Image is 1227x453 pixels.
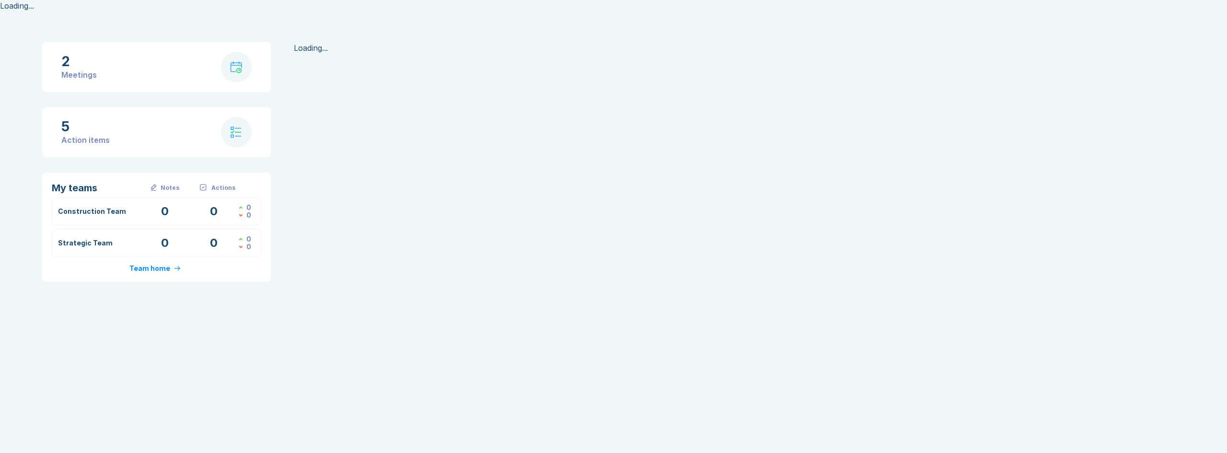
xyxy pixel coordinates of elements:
[231,127,242,138] img: check-list.svg
[140,204,189,219] div: Meetings with Notes this Week
[239,235,251,243] div: Actions Closed this Week
[246,204,251,211] div: 0
[239,206,243,209] img: caret-up-green.svg
[61,119,110,134] div: 5
[61,69,97,81] div: Meetings
[52,182,139,194] div: My teams
[129,265,183,272] a: Team home
[61,134,110,146] div: Action items
[294,42,1185,54] div: Loading...
[58,239,113,247] a: Strategic Team
[239,238,243,241] img: caret-up-green.svg
[140,235,189,251] div: Meetings with Notes this Week
[129,265,170,272] div: Team home
[174,266,180,271] img: arrow-right-primary.svg
[246,243,251,251] div: 0
[239,243,251,251] div: Actions Assigned this Week
[58,207,126,215] a: Construction Team
[239,204,251,211] div: Actions Closed this Week
[230,61,242,73] img: calendar-with-clock.svg
[239,245,243,248] img: caret-down-red.svg
[239,211,251,219] div: Actions Assigned this Week
[239,214,243,217] img: caret-down-red.svg
[211,184,235,192] div: Actions
[61,54,97,69] div: 2
[161,184,179,192] div: Notes
[189,235,239,251] div: Open Action Items
[246,235,251,243] div: 0
[246,211,251,219] div: 0
[189,204,239,219] div: Open Action Items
